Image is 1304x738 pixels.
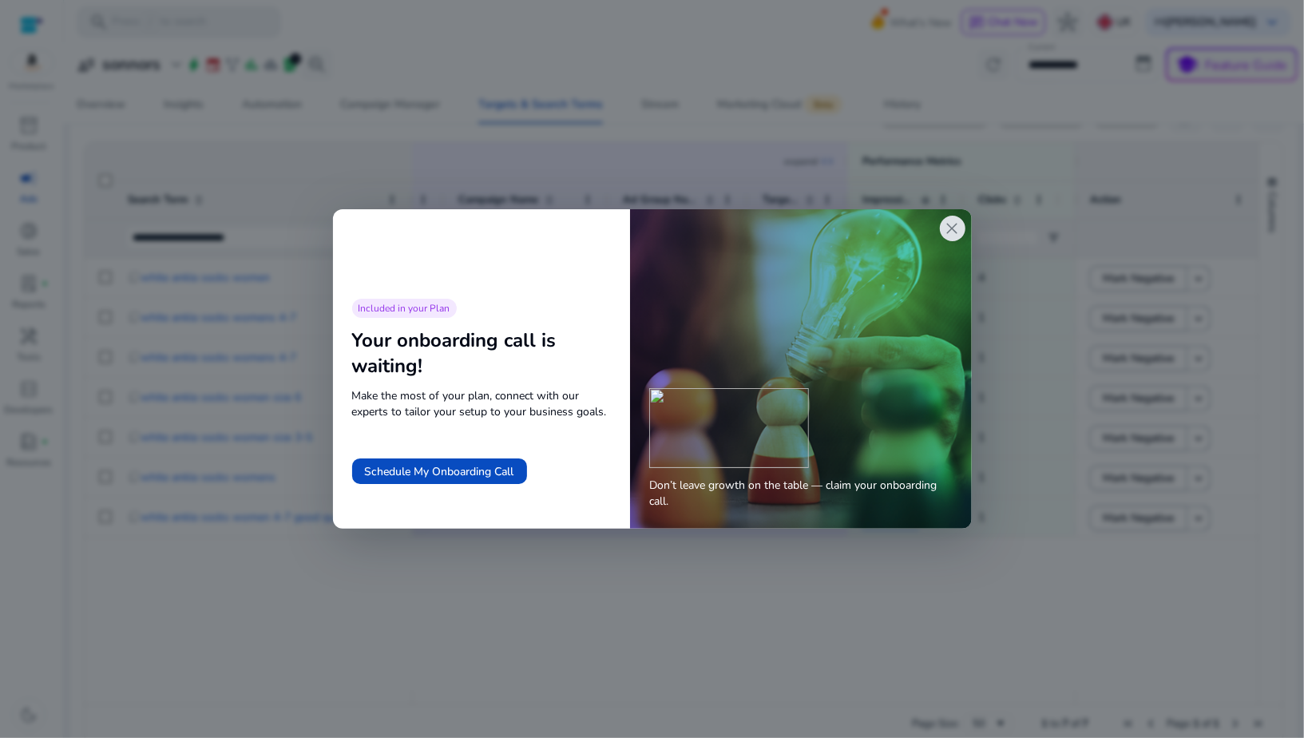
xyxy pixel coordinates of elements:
[352,388,612,420] span: Make the most of your plan, connect with our experts to tailor your setup to your business goals.
[649,478,952,510] span: Don’t leave growth on the table — claim your onboarding call.
[365,463,514,480] span: Schedule My Onboarding Call
[352,458,527,484] button: Schedule My Onboarding Call
[352,327,612,379] div: Your onboarding call is waiting!
[943,219,962,238] span: close
[359,302,450,315] span: Included in your Plan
